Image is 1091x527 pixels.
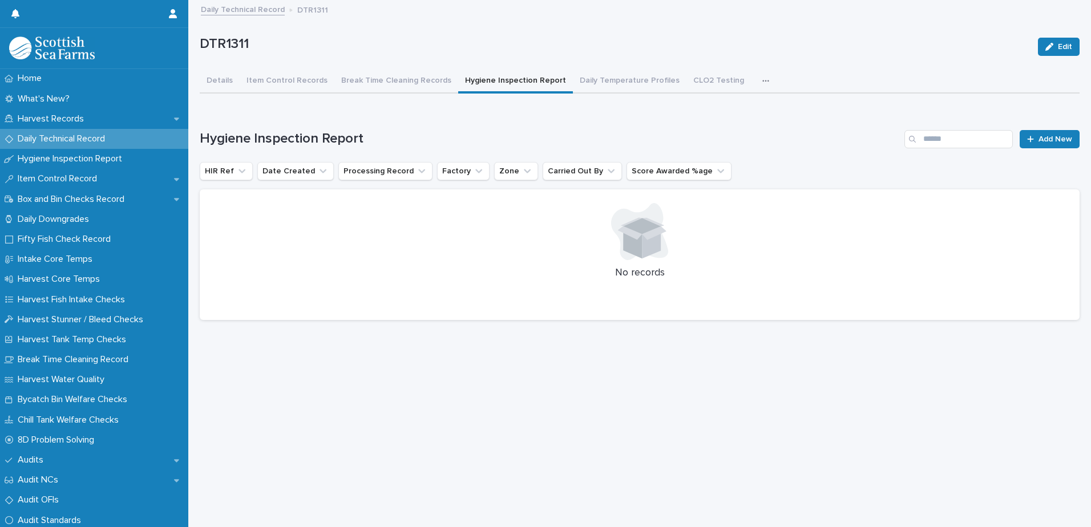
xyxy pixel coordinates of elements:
[13,194,134,205] p: Box and Bin Checks Record
[13,133,114,144] p: Daily Technical Record
[334,70,458,94] button: Break Time Cleaning Records
[13,274,109,285] p: Harvest Core Temps
[1038,38,1080,56] button: Edit
[13,374,114,385] p: Harvest Water Quality
[13,173,106,184] p: Item Control Record
[627,162,732,180] button: Score Awarded %age
[13,73,51,84] p: Home
[543,162,622,180] button: Carried Out By
[200,162,253,180] button: HIR Ref
[13,153,131,164] p: Hygiene Inspection Report
[240,70,334,94] button: Item Control Records
[13,435,103,445] p: 8D Problem Solving
[9,37,95,59] img: mMrefqRFQpe26GRNOUkG
[1039,135,1072,143] span: Add New
[1020,130,1080,148] a: Add New
[201,2,285,15] a: Daily Technical Record
[13,94,79,104] p: What's New?
[13,113,93,124] p: Harvest Records
[13,515,90,526] p: Audit Standards
[13,494,68,505] p: Audit OFIs
[200,36,1029,52] p: DTR1311
[13,455,52,465] p: Audits
[13,475,67,485] p: Audit NCs
[13,214,98,225] p: Daily Downgrades
[13,314,152,325] p: Harvest Stunner / Bleed Checks
[297,3,328,15] p: DTR1311
[1058,43,1072,51] span: Edit
[13,294,134,305] p: Harvest Fish Intake Checks
[13,334,135,345] p: Harvest Tank Temp Checks
[13,394,136,405] p: Bycatch Bin Welfare Checks
[200,70,240,94] button: Details
[200,131,900,147] h1: Hygiene Inspection Report
[686,70,751,94] button: CLO2 Testing
[213,267,1066,279] p: No records
[13,354,138,365] p: Break Time Cleaning Record
[458,70,573,94] button: Hygiene Inspection Report
[13,254,102,265] p: Intake Core Temps
[904,130,1013,148] input: Search
[13,415,128,425] p: Chill Tank Welfare Checks
[494,162,538,180] button: Zone
[437,162,490,180] button: Factory
[257,162,334,180] button: Date Created
[13,234,120,245] p: Fifty Fish Check Record
[573,70,686,94] button: Daily Temperature Profiles
[338,162,433,180] button: Processing Record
